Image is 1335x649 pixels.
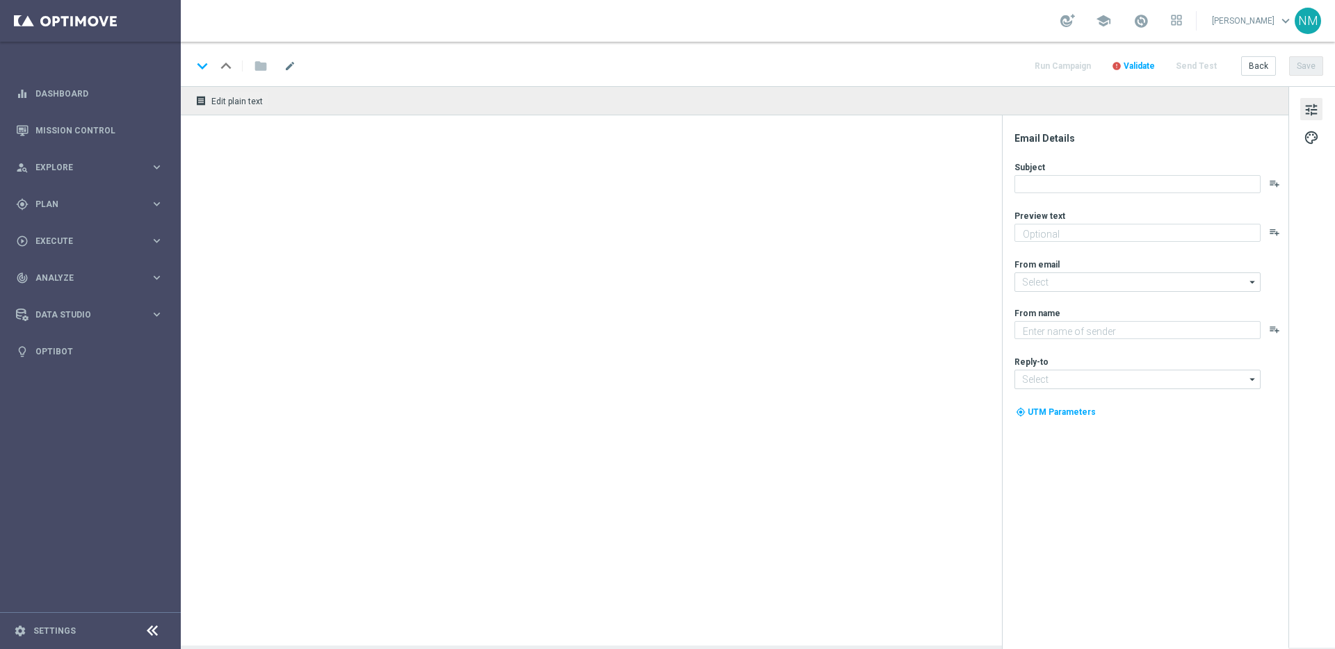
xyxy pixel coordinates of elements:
[150,197,163,211] i: keyboard_arrow_right
[15,125,164,136] button: Mission Control
[15,88,164,99] button: equalizer Dashboard
[1211,10,1295,31] a: [PERSON_NAME]keyboard_arrow_down
[1300,98,1322,120] button: tune
[1269,324,1280,335] button: playlist_add
[1014,370,1261,389] input: Select
[1124,61,1155,71] span: Validate
[1246,370,1260,388] i: arrow_drop_down
[16,88,29,100] i: equalizer
[16,112,163,149] div: Mission Control
[16,198,29,211] i: gps_fixed
[1246,273,1260,291] i: arrow_drop_down
[35,274,150,282] span: Analyze
[1014,272,1261,292] input: Select
[16,161,29,174] i: person_search
[35,75,163,112] a: Dashboard
[15,309,164,320] button: Data Studio keyboard_arrow_right
[192,92,269,110] button: receipt Edit plain text
[35,112,163,149] a: Mission Control
[211,97,263,106] span: Edit plain text
[16,235,150,247] div: Execute
[35,163,150,172] span: Explore
[16,161,150,174] div: Explore
[195,95,207,106] i: receipt
[16,309,150,321] div: Data Studio
[150,271,163,284] i: keyboard_arrow_right
[1278,13,1293,28] span: keyboard_arrow_down
[15,199,164,210] button: gps_fixed Plan keyboard_arrow_right
[1014,308,1060,319] label: From name
[15,346,164,357] button: lightbulb Optibot
[35,333,163,370] a: Optibot
[1110,57,1157,76] button: error Validate
[1300,126,1322,148] button: palette
[16,75,163,112] div: Dashboard
[35,311,150,319] span: Data Studio
[1028,407,1096,417] span: UTM Parameters
[1014,162,1045,173] label: Subject
[35,237,150,245] span: Execute
[150,161,163,174] i: keyboard_arrow_right
[16,198,150,211] div: Plan
[16,333,163,370] div: Optibot
[1295,8,1321,34] div: NM
[192,56,213,76] i: keyboard_arrow_down
[1014,259,1060,270] label: From email
[16,235,29,247] i: play_circle_outline
[1014,356,1049,368] label: Reply-to
[1304,101,1319,119] span: tune
[1014,132,1287,145] div: Email Details
[1016,407,1026,417] i: my_location
[1269,227,1280,238] button: playlist_add
[35,200,150,208] span: Plan
[150,308,163,321] i: keyboard_arrow_right
[16,272,29,284] i: track_changes
[15,272,164,284] button: track_changes Analyze keyboard_arrow_right
[1112,61,1122,71] i: error
[16,345,29,358] i: lightbulb
[150,234,163,247] i: keyboard_arrow_right
[1304,129,1319,147] span: palette
[33,627,76,635] a: Settings
[1096,13,1111,28] span: school
[1269,178,1280,189] button: playlist_add
[15,236,164,247] button: play_circle_outline Execute keyboard_arrow_right
[1014,404,1097,420] button: my_location UTM Parameters
[1289,56,1323,76] button: Save
[1014,211,1065,222] label: Preview text
[16,272,150,284] div: Analyze
[1241,56,1276,76] button: Back
[284,60,296,72] span: mode_edit
[14,625,26,637] i: settings
[15,162,164,173] button: person_search Explore keyboard_arrow_right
